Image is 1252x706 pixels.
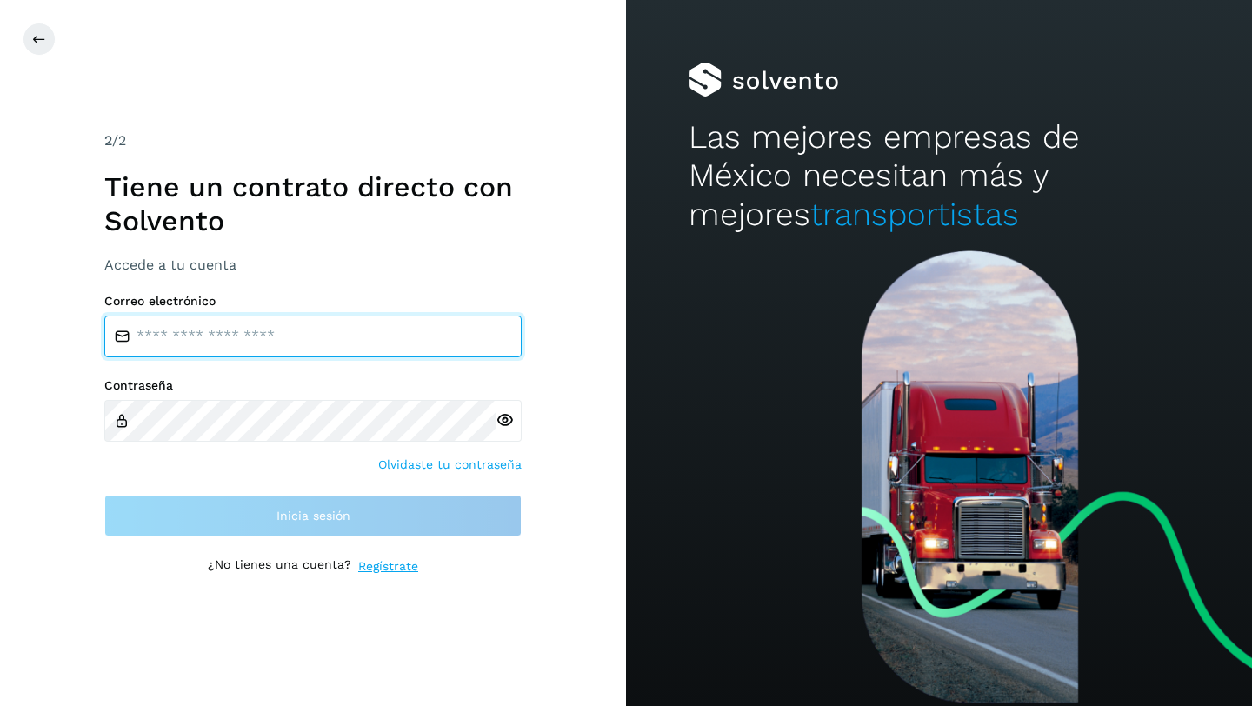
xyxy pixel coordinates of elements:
h3: Accede a tu cuenta [104,256,522,273]
h1: Tiene un contrato directo con Solvento [104,170,522,237]
button: Inicia sesión [104,495,522,536]
div: /2 [104,130,522,151]
span: 2 [104,132,112,149]
a: Regístrate [358,557,418,576]
p: ¿No tienes una cuenta? [208,557,351,576]
a: Olvidaste tu contraseña [378,456,522,474]
label: Contraseña [104,378,522,393]
span: Inicia sesión [276,510,350,522]
label: Correo electrónico [104,294,522,309]
h2: Las mejores empresas de México necesitan más y mejores [689,118,1189,234]
span: transportistas [810,196,1019,233]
